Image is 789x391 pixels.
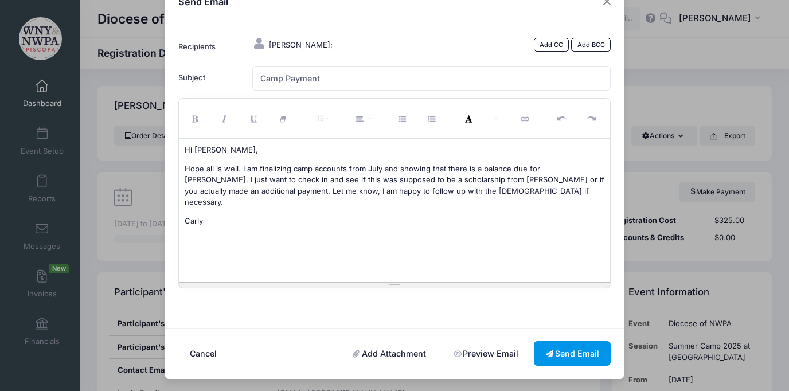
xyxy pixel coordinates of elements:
a: Add Attachment [341,341,438,366]
button: Unordered list (⌘+⇧+NUM7) [389,101,419,135]
button: Link (⌘+K) [511,101,541,135]
button: More Color [484,101,504,135]
button: Italic (⌘+I) [211,101,241,135]
p: Hope all is well. I am finalizing camp accounts from July and showing that there is a balance due... [185,163,605,208]
button: Underline (⌘+U) [240,101,270,135]
span: [PERSON_NAME]; [269,40,333,49]
p: Hi [PERSON_NAME], [185,144,605,156]
button: Paragraph [346,101,381,135]
button: Undo (⌘+Z) [548,101,578,135]
button: Cancel [178,341,229,366]
button: Bold (⌘+B) [182,101,212,135]
button: Ordered list (⌘+⇧+NUM8) [418,101,448,135]
button: Remove Font Style (⌘+\) [269,101,299,135]
span: 13 [317,114,324,123]
a: Preview Email [442,341,530,366]
button: Font Size [306,101,339,135]
div: Resize [179,283,611,288]
label: Subject [173,66,247,91]
a: Add CC [534,38,569,52]
p: Carly [185,216,605,227]
input: Subject [252,66,611,91]
button: Recent Color [455,101,485,135]
label: Recipients [173,35,247,58]
a: Add BCC [571,38,611,52]
button: Redo (⌘+⇧+Z) [577,101,607,135]
button: Send Email [534,341,611,366]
